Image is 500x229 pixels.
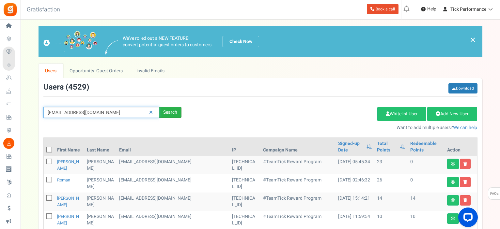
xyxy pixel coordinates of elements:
[191,124,477,131] p: Want to add multiple users?
[427,107,477,121] a: Add New User
[229,138,260,156] th: IP
[117,211,229,229] td: Team Tick
[410,140,442,153] a: Redeemable Points
[130,64,171,78] a: Invalid Emails
[377,107,426,121] a: Whitelist User
[123,35,213,48] p: We've rolled out a NEW FEATURE! convert potential guest orders to customers.
[229,174,260,193] td: [TECHNICAL_ID]
[84,156,117,174] td: [PERSON_NAME]
[57,213,79,226] a: [PERSON_NAME]
[445,138,477,156] th: Action
[57,177,70,183] a: Roman
[229,193,260,211] td: [TECHNICAL_ID]
[260,138,336,156] th: Campaign Name
[55,138,85,156] th: First Name
[229,211,260,229] td: [TECHNICAL_ID]
[377,140,397,153] a: Total Points
[105,40,118,54] img: images
[260,193,336,211] td: #TeamTick Reward Program
[43,83,89,92] h3: Users ( )
[336,211,374,229] td: [DATE] 11:59:54
[450,6,486,13] span: Tick Performance
[336,174,374,193] td: [DATE] 02:46:32
[84,211,117,229] td: [PERSON_NAME]
[408,174,445,193] td: 0
[338,140,363,153] a: Signed-up Date
[463,180,467,184] i: Delete user
[20,3,67,16] h3: Gratisfaction
[336,156,374,174] td: [DATE] 05:45:34
[3,2,18,17] img: Gratisfaction
[408,193,445,211] td: 14
[463,198,467,202] i: Delete user
[453,124,477,131] a: We can help
[43,107,159,118] input: Search by email or name
[84,193,117,211] td: [PERSON_NAME]
[260,174,336,193] td: #TeamTick Reward Program
[57,195,79,208] a: [PERSON_NAME]
[426,6,436,12] span: Help
[451,217,455,221] i: View details
[374,156,408,174] td: 23
[408,156,445,174] td: 0
[260,156,336,174] td: #TeamTick Reward Program
[260,211,336,229] td: #TeamTick Reward Program
[43,31,97,52] img: images
[117,156,229,174] td: Team Tick
[463,162,467,166] i: Delete user
[159,107,181,118] div: Search
[470,36,476,44] a: ×
[84,138,117,156] th: Last Name
[490,188,499,200] span: FAQs
[117,174,229,193] td: Team Tick
[418,4,439,14] a: Help
[223,36,259,47] a: Check Now
[374,211,408,229] td: 10
[229,156,260,174] td: [TECHNICAL_ID]
[63,64,129,78] a: Opportunity: Guest Orders
[448,83,477,93] a: Download
[451,198,455,202] i: View details
[39,64,63,78] a: Users
[117,193,229,211] td: Team Tick
[336,193,374,211] td: [DATE] 15:14:21
[84,174,117,193] td: [PERSON_NAME]
[374,174,408,193] td: 26
[451,162,455,166] i: View details
[367,4,398,14] a: Book a call
[117,138,229,156] th: Email
[68,81,86,93] span: 4529
[57,159,79,171] a: [PERSON_NAME]
[451,180,455,184] i: View details
[374,193,408,211] td: 14
[408,211,445,229] td: 10
[146,107,156,118] a: Reset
